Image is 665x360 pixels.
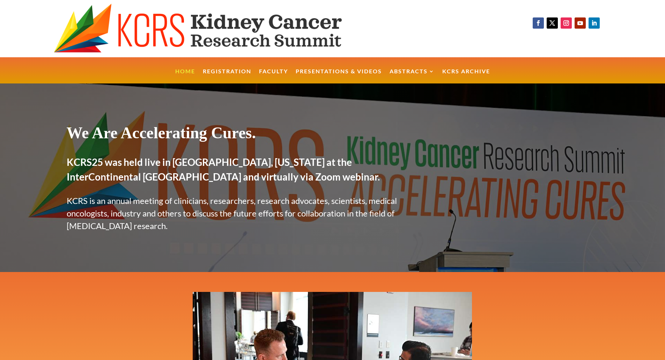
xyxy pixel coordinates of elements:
a: Abstracts [390,69,435,84]
a: Follow on LinkedIn [589,17,600,29]
a: Presentations & Videos [296,69,382,84]
a: Registration [203,69,251,84]
p: KCRS is an annual meeting of clinicians, researchers, research advocates, scientists, medical onc... [67,194,412,232]
a: Faculty [259,69,288,84]
a: Home [175,69,195,84]
a: Follow on Facebook [533,17,544,29]
h2: KCRS25 was held live in [GEOGRAPHIC_DATA], [US_STATE] at the InterContinental [GEOGRAPHIC_DATA] a... [67,155,412,188]
img: KCRS generic logo wide [54,3,377,54]
a: Follow on Instagram [561,17,572,29]
a: KCRS Archive [442,69,490,84]
h1: We Are Accelerating Cures. [67,123,412,146]
a: Follow on Youtube [575,17,586,29]
a: Follow on X [547,17,558,29]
